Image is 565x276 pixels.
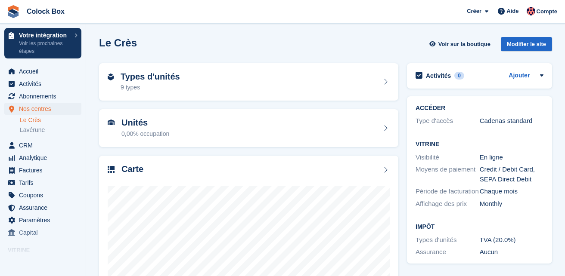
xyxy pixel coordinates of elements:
a: menu [4,177,81,189]
span: Analytique [19,152,71,164]
a: menu [4,257,81,269]
a: Lavérune [20,126,81,134]
h2: Types d'unités [121,72,180,82]
span: Nos centres [19,103,71,115]
a: Le Crès [20,116,81,124]
div: En ligne [480,153,544,163]
a: menu [4,164,81,176]
div: Type d'accès [416,116,480,126]
div: 9 types [121,83,180,92]
img: stora-icon-8386f47178a22dfd0bd8f6a31ec36ba5ce8667c1dd55bd0f319d3a0aa187defe.svg [7,5,20,18]
a: Ajouter [509,71,530,81]
span: Aide [506,7,518,15]
span: Accueil [19,65,71,77]
span: Paramètres [19,214,71,226]
h2: Activités [426,72,451,80]
div: Aucun [480,247,544,257]
h2: Impôt [416,224,543,230]
div: Affichage des prix [416,199,480,209]
span: Activités [19,78,71,90]
a: Modifier le site [501,37,552,55]
div: Moyens de paiement [416,165,480,184]
div: 0 [454,72,464,80]
a: Votre intégration Voir les prochaines étapes [4,28,81,58]
span: Assurance [19,202,71,214]
div: Cadenas standard [480,116,544,126]
p: Voir les prochaines étapes [19,40,70,55]
span: Tarifs [19,177,71,189]
h2: Le Crès [99,37,137,49]
div: 0,00% occupation [121,129,169,138]
img: unit-type-icn-2b2737a686de81e16bb02015468b77c625bbabd49415b5ef34ead5e3b44a266d.svg [108,74,114,80]
span: Factures [19,164,71,176]
a: menu [4,152,81,164]
span: Capital [19,227,71,239]
span: Boutique en ligne [19,257,71,269]
span: Compte [537,7,557,16]
span: Coupons [19,189,71,201]
img: Christophe Cloysil [527,7,535,15]
div: TVA (20.0%) [480,235,544,245]
a: menu [4,103,81,115]
a: Unités 0,00% occupation [99,109,398,147]
h2: Carte [121,164,143,174]
p: Votre intégration [19,32,70,38]
div: Période de facturation [416,187,480,196]
a: menu [4,214,81,226]
span: CRM [19,139,71,151]
img: unit-icn-7be61d7bf1b0ce9d3e12c5938cc71ed9869f7b940bace4675aadf7bd6d80202e.svg [108,120,115,126]
h2: Vitrine [416,141,543,148]
h2: ACCÉDER [416,105,543,112]
a: menu [4,202,81,214]
a: menu [4,189,81,201]
img: map-icn-33ee37083ee616e46c38cad1a60f524a97daa1e2b2c8c0bc3eb3415660979fc1.svg [108,166,115,173]
a: menu [4,78,81,90]
a: menu [4,139,81,151]
span: Voir sur la boutique [438,40,490,49]
div: Assurance [416,247,480,257]
span: Vitrine [8,246,86,255]
div: Chaque mois [480,187,544,196]
span: Créer [467,7,481,15]
a: menu [4,90,81,102]
a: Voir sur la boutique [428,37,494,51]
div: Modifier le site [501,37,552,51]
a: Types d'unités 9 types [99,63,398,101]
h2: Unités [121,118,169,128]
div: Credit / Debit Card, SEPA Direct Debit [480,165,544,184]
div: Monthly [480,199,544,209]
span: Abonnements [19,90,71,102]
div: Visibilité [416,153,480,163]
a: menu [4,65,81,77]
div: Types d'unités [416,235,480,245]
a: menu [4,227,81,239]
a: Colock Box [23,4,68,18]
